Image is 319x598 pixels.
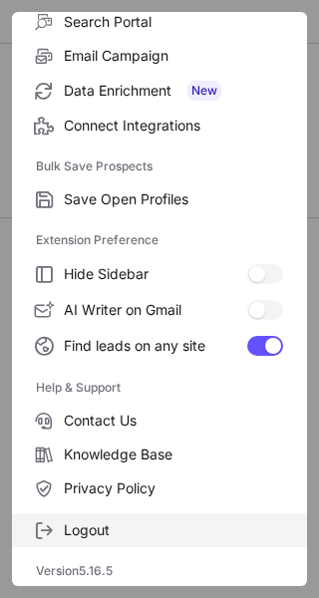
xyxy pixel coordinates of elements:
[64,81,283,101] span: Data Enrichment
[12,109,307,143] label: Connect Integrations
[12,513,307,547] label: Logout
[64,265,247,283] span: Hide Sidebar
[12,404,307,438] label: Contact Us
[12,73,307,109] label: Data Enrichment New
[12,471,307,505] label: Privacy Policy
[64,117,283,135] span: Connect Integrations
[12,182,307,216] label: Save Open Profiles
[64,446,283,463] span: Knowledge Base
[36,372,283,404] label: Help & Support
[64,337,247,355] span: Find leads on any site
[64,301,247,319] span: AI Writer on Gmail
[64,412,283,430] span: Contact Us
[187,81,221,101] span: New
[12,328,307,364] label: Find leads on any site
[64,521,283,539] span: Logout
[12,555,307,587] div: Version 5.16.5
[36,150,283,182] label: Bulk Save Prospects
[36,224,283,256] label: Extension Preference
[12,5,307,39] label: Search Portal
[12,438,307,471] label: Knowledge Base
[64,47,283,65] span: Email Campaign
[12,292,307,328] label: AI Writer on Gmail
[64,479,283,497] span: Privacy Policy
[12,256,307,292] label: Hide Sidebar
[12,39,307,73] label: Email Campaign
[64,13,283,31] span: Search Portal
[64,190,283,208] span: Save Open Profiles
